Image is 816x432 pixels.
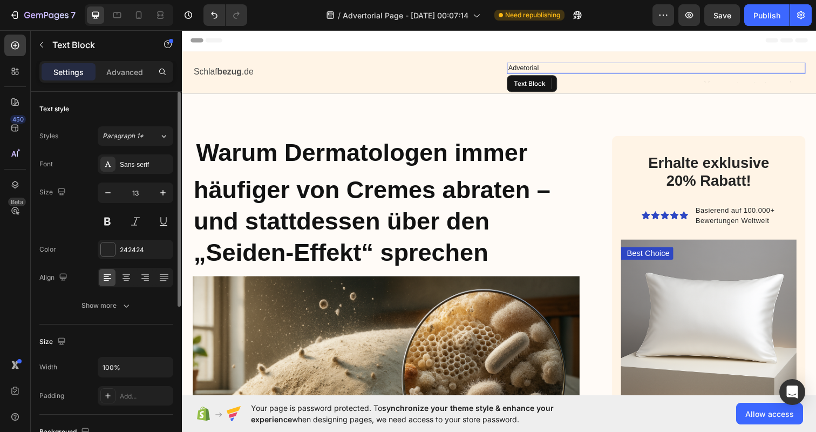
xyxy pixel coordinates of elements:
[343,10,468,21] span: Advertorial Page - [DATE] 00:07:14
[713,11,731,20] span: Save
[338,10,341,21] span: /
[448,214,628,394] img: gempages_585315320734942013-43fe3655-84f5-482d-9afc-1ea0e7ba91de.png
[251,402,596,425] span: Your page is password protected. To when designing pages, we need access to your store password.
[505,10,560,20] span: Need republishing
[454,223,498,234] p: Best Choice
[203,4,247,26] div: Undo/Redo
[337,50,373,60] div: Text Block
[525,180,605,188] span: Basierend auf 100.000+
[39,391,64,401] div: Padding
[39,296,173,315] button: Show more
[523,178,606,201] div: Rich Text Editor. Editing area: main
[53,66,84,78] p: Settings
[182,30,816,395] iframe: Design area
[736,403,803,424] button: Allow access
[4,4,80,26] button: 7
[106,66,143,78] p: Advanced
[52,38,144,51] p: Text Block
[39,335,68,349] div: Size
[779,379,805,405] div: Open Intercom Messenger
[745,408,794,420] span: Allow access
[39,185,68,200] div: Size
[120,245,171,255] div: 242424
[458,127,618,163] p: Erhalte exklusive 20% Rabatt!
[333,35,636,44] p: Advetorial
[525,191,600,199] span: Bewertungen Weltweit
[103,131,144,141] span: Paragraph 1*
[39,131,58,141] div: Styles
[332,33,637,45] div: Rich Text Editor. Editing area: main
[39,159,53,169] div: Font
[753,10,780,21] div: Publish
[251,403,554,424] span: synchronize your theme style & enhance your experience
[120,160,171,170] div: Sans-serif
[12,111,376,241] strong: Warum Dermatologen immer häufiger von Cremes abraten – und stattdessen über den „Seiden-Effekt“ s...
[120,391,171,401] div: Add...
[744,4,790,26] button: Publish
[39,362,57,372] div: Width
[39,104,69,114] div: Text style
[8,198,26,206] div: Beta
[71,9,76,22] p: 7
[10,115,26,124] div: 450
[453,126,623,164] h2: Rich Text Editor. Editing area: main
[39,245,56,254] div: Color
[98,126,173,146] button: Paragraph 1*
[704,4,740,26] button: Save
[39,271,70,285] div: Align
[81,300,132,311] div: Show more
[98,357,173,377] input: Auto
